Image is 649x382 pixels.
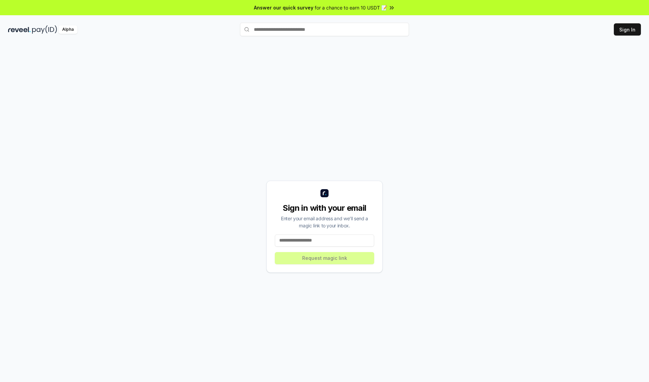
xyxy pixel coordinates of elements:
img: reveel_dark [8,25,31,34]
div: Sign in with your email [275,203,374,214]
img: pay_id [32,25,57,34]
div: Alpha [58,25,77,34]
img: logo_small [320,189,329,197]
span: for a chance to earn 10 USDT 📝 [315,4,387,11]
span: Answer our quick survey [254,4,313,11]
div: Enter your email address and we’ll send a magic link to your inbox. [275,215,374,229]
button: Sign In [614,23,641,36]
